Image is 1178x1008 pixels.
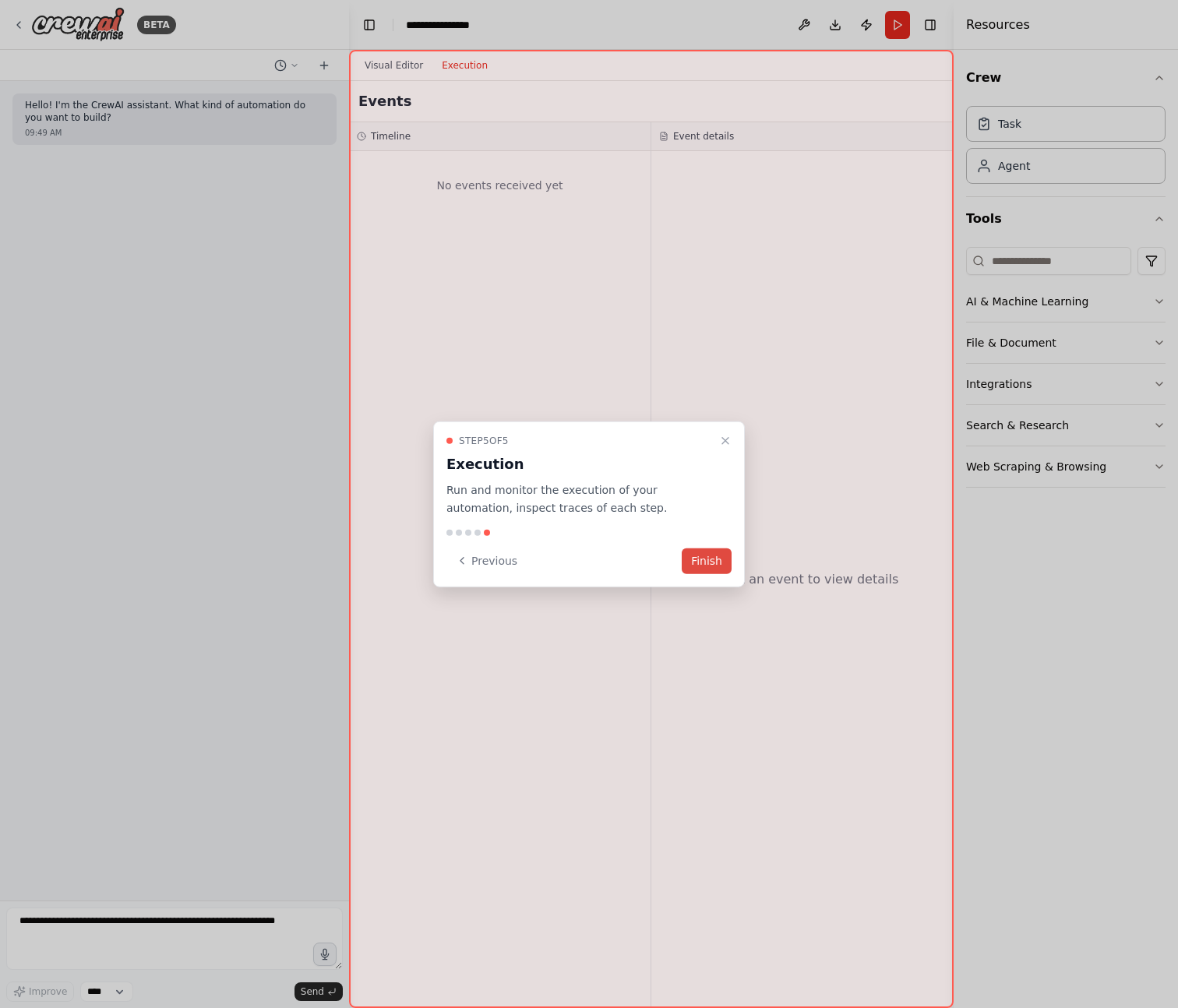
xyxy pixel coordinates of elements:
[682,548,732,573] button: Finish
[446,548,527,573] button: Previous
[716,432,735,450] button: Close walkthrough
[358,14,380,36] button: Hide left sidebar
[446,481,713,517] p: Run and monitor the execution of your automation, inspect traces of each step.
[446,453,713,475] h3: Execution
[459,435,509,447] span: Step 5 of 5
